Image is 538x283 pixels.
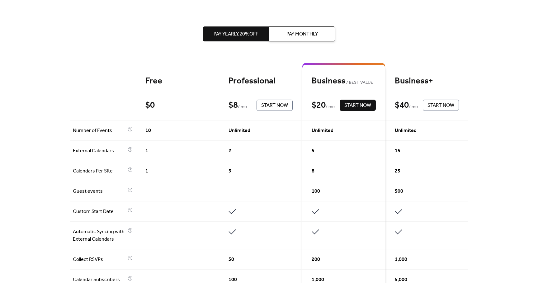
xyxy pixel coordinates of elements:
[312,127,333,134] span: Unlimited
[395,127,417,134] span: Unlimited
[203,26,269,41] button: Pay Yearly,20%off
[229,76,293,87] div: Professional
[73,167,126,175] span: Calendars Per Site
[427,102,454,109] span: Start Now
[261,102,288,109] span: Start Now
[73,188,126,195] span: Guest events
[409,103,418,111] span: / mo
[340,100,376,111] button: Start Now
[73,228,126,243] span: Automatic Syncing with External Calendars
[312,188,320,195] span: 100
[395,167,400,175] span: 25
[257,100,293,111] button: Start Now
[395,100,409,111] div: $ 40
[73,147,126,155] span: External Calendars
[73,208,126,215] span: Custom Start Date
[312,100,326,111] div: $ 20
[345,79,373,87] span: BEST VALUE
[238,103,247,111] span: / mo
[312,147,314,155] span: 5
[286,31,318,38] span: Pay Monthly
[229,256,234,263] span: 50
[229,100,238,111] div: $ 8
[145,167,148,175] span: 1
[214,31,258,38] span: Pay Yearly, 20% off
[145,76,210,87] div: Free
[395,76,459,87] div: Business+
[269,26,335,41] button: Pay Monthly
[312,167,314,175] span: 8
[229,167,231,175] span: 3
[145,147,148,155] span: 1
[326,103,335,111] span: / mo
[229,147,231,155] span: 2
[423,100,459,111] button: Start Now
[395,147,400,155] span: 15
[145,100,155,111] div: $ 0
[395,256,407,263] span: 1,000
[73,256,126,263] span: Collect RSVPs
[312,256,320,263] span: 200
[344,102,371,109] span: Start Now
[229,127,250,134] span: Unlimited
[312,76,376,87] div: Business
[73,127,126,134] span: Number of Events
[395,188,403,195] span: 500
[145,127,151,134] span: 10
